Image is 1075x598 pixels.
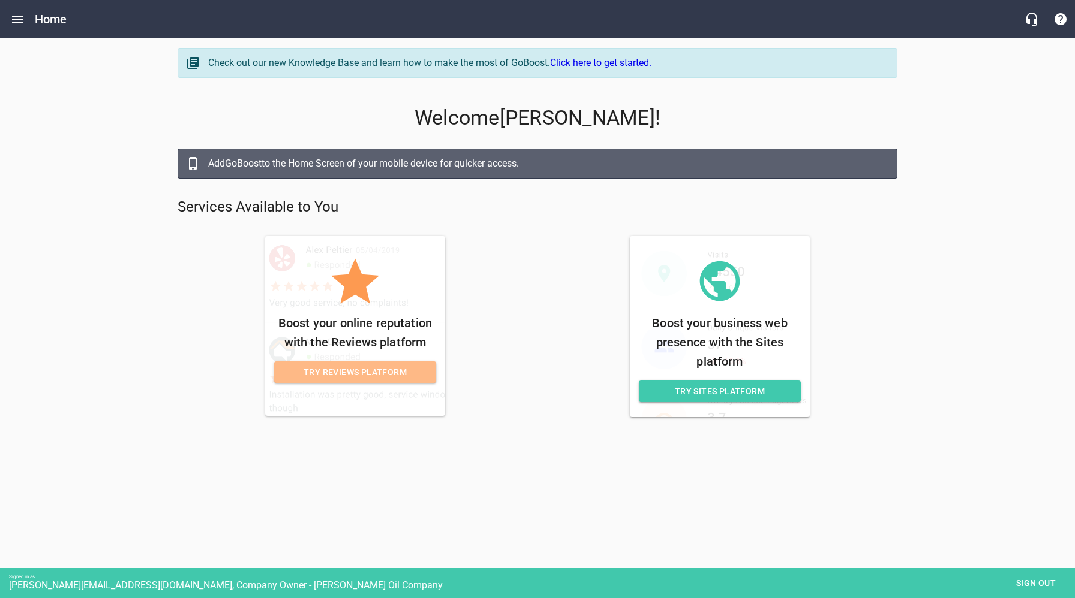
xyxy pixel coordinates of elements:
div: Signed in as [9,574,1075,579]
span: Try Reviews Platform [284,365,427,380]
div: [PERSON_NAME][EMAIL_ADDRESS][DOMAIN_NAME], Company Owner - [PERSON_NAME] Oil Company [9,579,1075,591]
h6: Home [35,10,67,29]
a: Click here to get started. [550,57,651,68]
p: Welcome [PERSON_NAME] ! [178,106,897,130]
button: Sign out [1006,572,1066,594]
span: Try Sites Platform [648,384,791,399]
button: Support Portal [1046,5,1075,34]
p: Boost your online reputation with the Reviews platform [274,313,436,352]
span: Sign out [1011,576,1061,591]
a: AddGoBoostto the Home Screen of your mobile device for quicker access. [178,149,897,179]
p: Services Available to You [178,198,897,217]
button: Open drawer [3,5,32,34]
a: Try Reviews Platform [274,361,436,383]
a: Try Sites Platform [639,380,801,403]
button: Live Chat [1017,5,1046,34]
div: Add GoBoost to the Home Screen of your mobile device for quicker access. [208,156,885,171]
div: Check out our new Knowledge Base and learn how to make the most of GoBoost. [208,56,885,70]
p: Boost your business web presence with the Sites platform [639,313,801,371]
